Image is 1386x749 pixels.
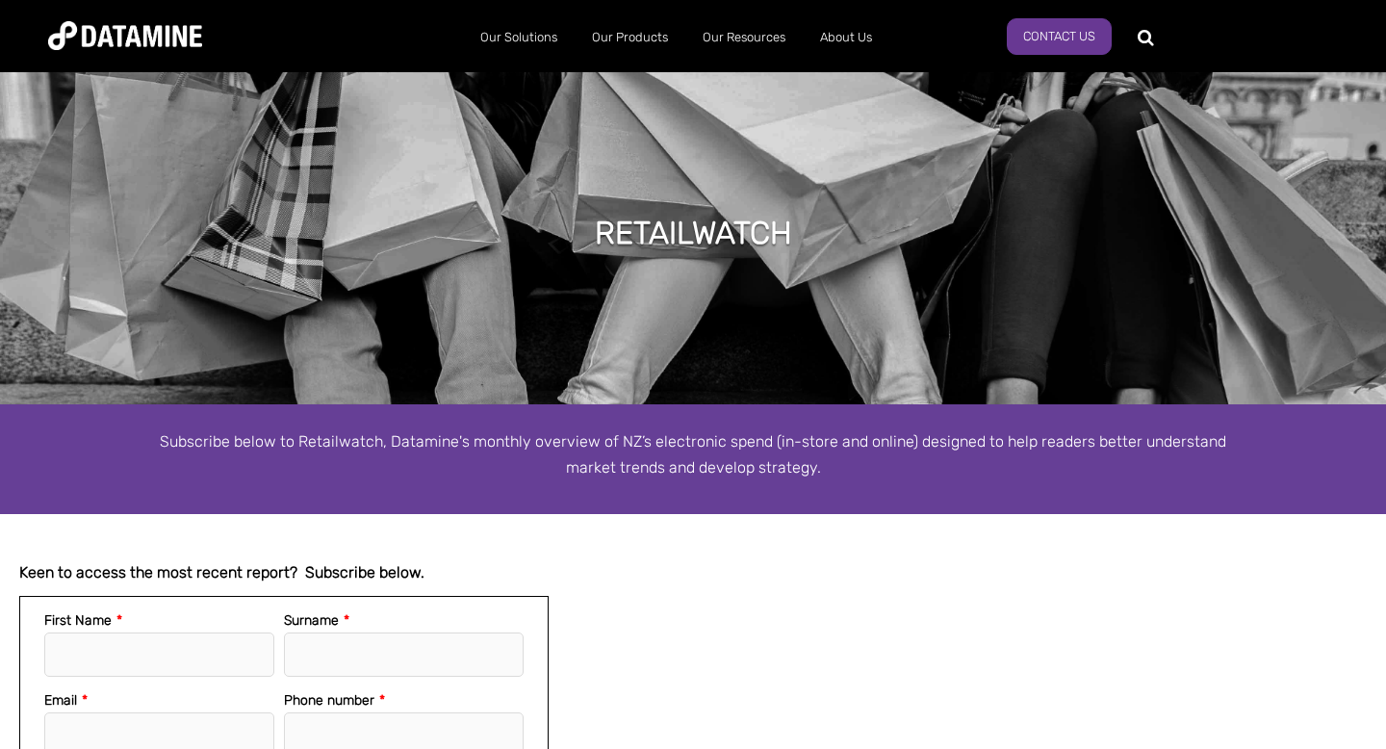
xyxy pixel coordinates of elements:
a: Our Products [575,13,685,63]
a: Our Solutions [463,13,575,63]
a: Contact us [1007,18,1112,55]
a: About Us [803,13,889,63]
span: Surname [284,612,339,629]
p: Subscribe below to Retailwatch, Datamine's monthly overview of NZ’s electronic spend (in-store an... [144,428,1242,480]
a: Our Resources [685,13,803,63]
span: Phone number [284,692,374,709]
h1: RETAILWATCH [595,212,792,254]
span: First Name [44,612,112,629]
img: Datamine [48,21,202,50]
span: Email [44,692,77,709]
strong: Keen to access the most recent report? Subscribe below. [19,563,424,581]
